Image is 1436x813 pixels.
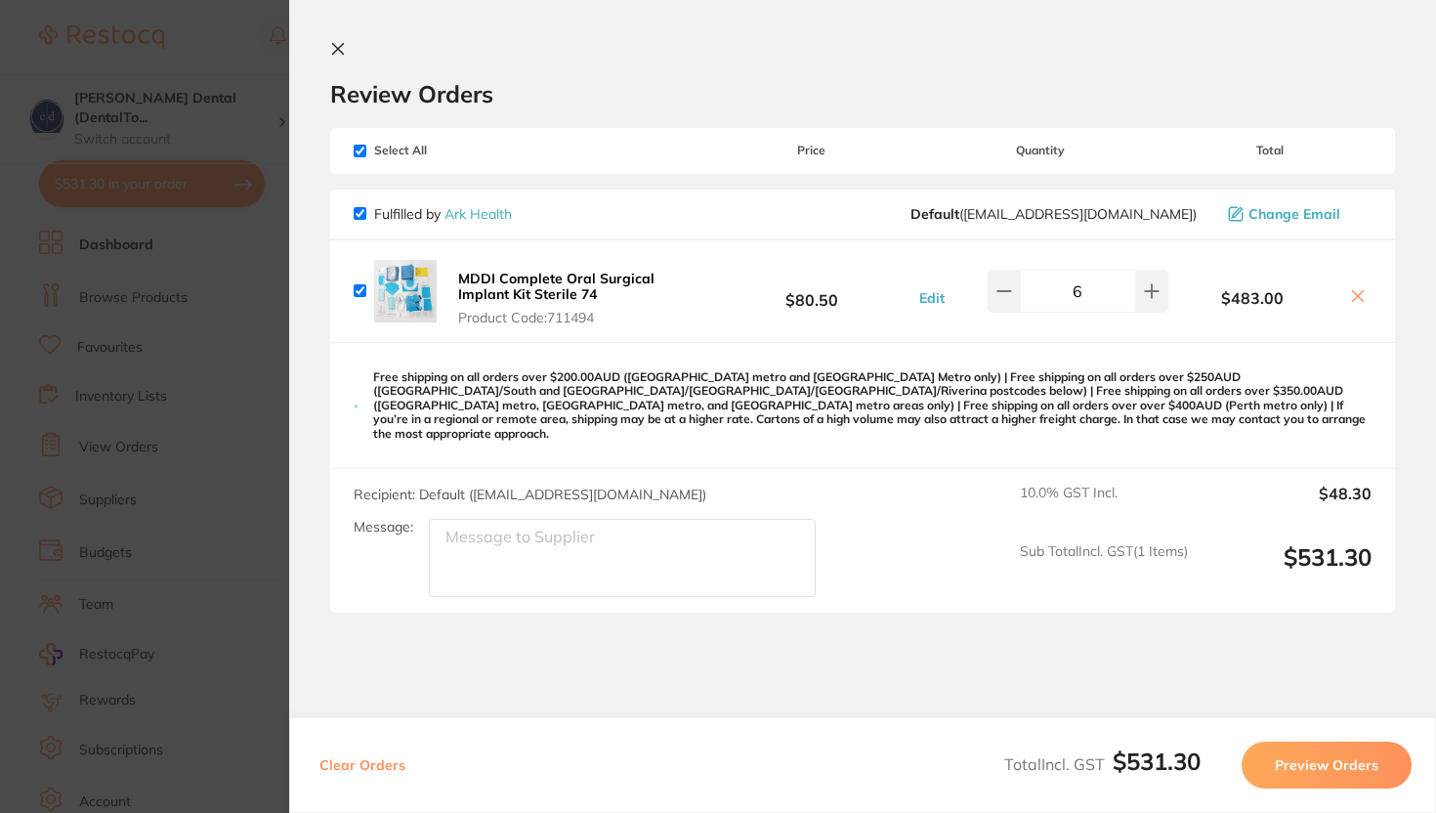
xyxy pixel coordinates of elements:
[374,260,437,322] img: Mno2NGg0aQ
[354,144,549,157] span: Select All
[710,144,913,157] span: Price
[458,310,704,325] span: Product Code: 711494
[444,205,512,223] a: Ark Health
[1204,543,1372,597] output: $531.30
[354,486,706,503] span: Recipient: Default ( [EMAIL_ADDRESS][DOMAIN_NAME] )
[710,273,913,309] b: $80.50
[913,289,950,307] button: Edit
[1113,747,1201,776] b: $531.30
[458,270,655,303] b: MDDI Complete Oral Surgical Implant Kit Sterile 74
[910,205,959,223] b: Default
[910,206,1197,222] span: sales@arkhealth.com.au
[1020,485,1188,528] span: 10.0 % GST Incl.
[1222,205,1372,223] button: Change Email
[1242,742,1412,789] button: Preview Orders
[1204,485,1372,528] output: $48.30
[374,206,512,222] p: Fulfilled by
[330,79,1395,108] h2: Review Orders
[1168,289,1336,307] b: $483.00
[373,370,1372,441] p: Free shipping on all orders over $200.00AUD ([GEOGRAPHIC_DATA] metro and [GEOGRAPHIC_DATA] Metro ...
[913,144,1168,157] span: Quantity
[354,519,413,535] label: Message:
[1020,543,1188,597] span: Sub Total Incl. GST ( 1 Items)
[1004,754,1201,774] span: Total Incl. GST
[1168,144,1372,157] span: Total
[452,270,710,326] button: MDDI Complete Oral Surgical Implant Kit Sterile 74 Product Code:711494
[1248,206,1340,222] span: Change Email
[314,742,411,789] button: Clear Orders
